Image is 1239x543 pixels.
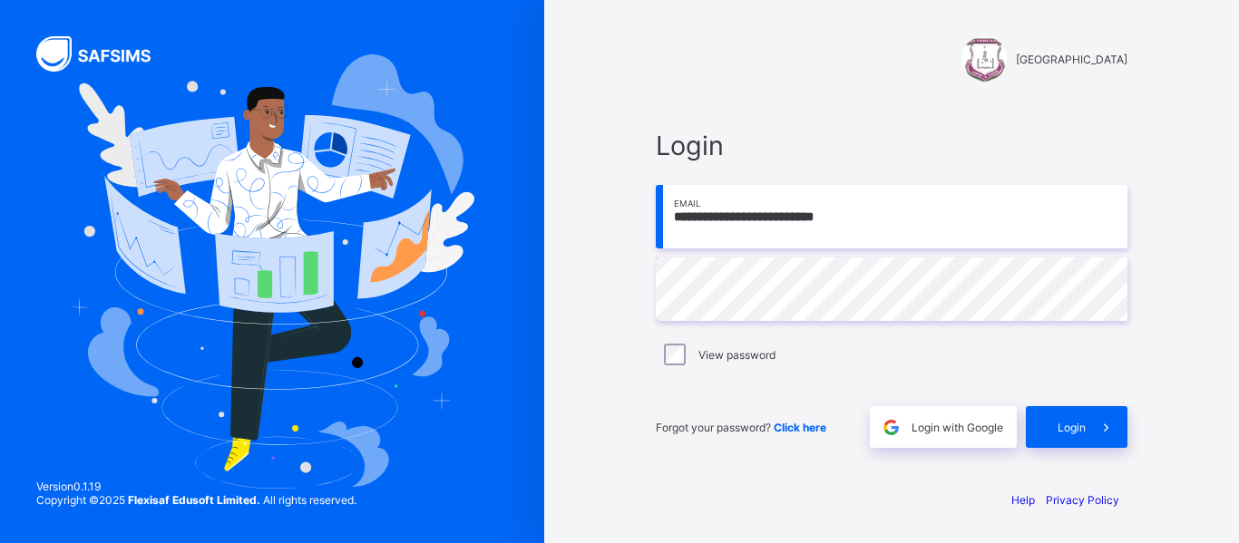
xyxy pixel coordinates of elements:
[656,130,1127,161] span: Login
[36,480,356,493] span: Version 0.1.19
[70,54,474,489] img: Hero Image
[656,421,826,434] span: Forgot your password?
[698,348,776,362] label: View password
[1011,493,1035,507] a: Help
[1046,493,1119,507] a: Privacy Policy
[1058,421,1086,434] span: Login
[1016,53,1127,66] span: [GEOGRAPHIC_DATA]
[881,417,902,438] img: google.396cfc9801f0270233282035f929180a.svg
[36,36,172,72] img: SAFSIMS Logo
[36,493,356,507] span: Copyright © 2025 All rights reserved.
[774,421,826,434] a: Click here
[128,493,260,507] strong: Flexisaf Edusoft Limited.
[912,421,1003,434] span: Login with Google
